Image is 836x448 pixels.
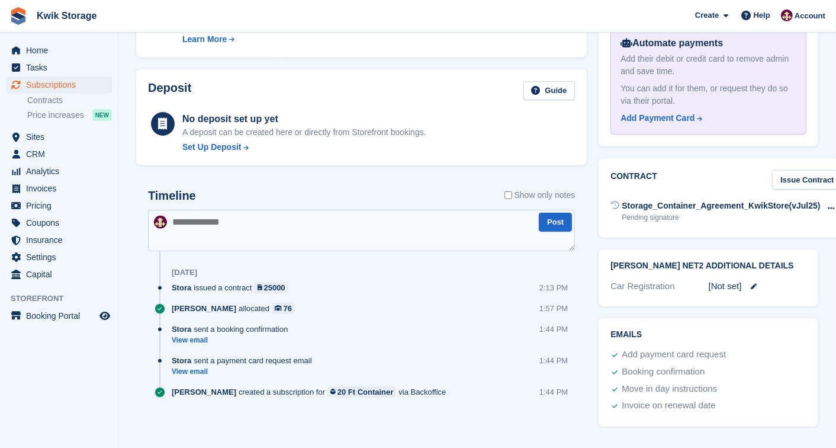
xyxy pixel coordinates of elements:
a: Kwik Storage [32,6,101,25]
h2: Deposit [148,81,191,101]
img: ellie tragonette [781,9,793,21]
a: menu [6,146,112,162]
div: 1:44 PM [539,386,568,398]
img: stora-icon-8386f47178a22dfd0bd8f6a31ec36ba5ce8667c1dd55bd0f319d3a0aa187defe.svg [9,7,27,25]
div: Car Registration [610,280,708,293]
span: Tasks [26,59,97,76]
h2: Emails [610,330,806,340]
a: View email [172,367,318,377]
span: [PERSON_NAME] [172,386,236,398]
input: Show only notes [504,189,512,201]
div: Booking confirmation [622,365,705,379]
span: Capital [26,266,97,283]
span: Analytics [26,163,97,180]
a: menu [6,308,112,324]
div: 1:57 PM [539,303,568,314]
span: Stora [172,282,191,293]
a: menu [6,197,112,214]
a: Guide [523,81,575,101]
div: 2:13 PM [539,282,568,293]
div: Add Payment Card [620,112,694,124]
span: Stora [172,355,191,366]
span: Price increases [27,110,84,121]
a: 76 [272,303,295,314]
a: Preview store [98,309,112,323]
div: [DATE] [172,268,197,277]
div: Automate payments [620,36,796,50]
div: 1:44 PM [539,355,568,366]
div: Storage_Container_Agreement_KwikStore(vJul25) [622,200,820,212]
span: Settings [26,249,97,265]
span: Account [795,10,825,22]
a: menu [6,76,112,93]
a: Add Payment Card [620,112,792,124]
div: allocated [172,303,301,314]
h2: Timeline [148,189,196,203]
span: Stora [172,324,191,335]
a: 20 Ft Container [327,386,396,398]
a: menu [6,59,112,76]
a: View email [172,335,294,345]
span: CRM [26,146,97,162]
span: Subscriptions [26,76,97,93]
span: [PERSON_NAME] [172,303,236,314]
a: menu [6,266,112,283]
div: Learn More [182,33,227,46]
a: menu [6,180,112,197]
img: ellie tragonette [154,216,167,229]
div: Set Up Deposit [182,141,242,153]
div: [Not set] [709,280,806,293]
div: 1:44 PM [539,324,568,335]
p: A deposit can be created here or directly from Storefront bookings. [182,126,426,139]
div: Move in day instructions [622,382,717,396]
span: Coupons [26,215,97,231]
div: sent a booking confirmation [172,324,294,335]
div: Invoice on renewal date [622,399,715,413]
div: You can add it for them, or request they do so via their portal. [620,82,796,107]
div: Pending signature [622,212,820,223]
a: menu [6,232,112,248]
div: No deposit set up yet [182,112,426,126]
span: Pricing [26,197,97,214]
span: Create [695,9,719,21]
div: issued a contract [172,282,294,293]
label: Show only notes [504,189,575,201]
span: Invoices [26,180,97,197]
div: Add their debit or credit card to remove admin and save time. [620,53,796,78]
span: Sites [26,129,97,145]
div: NEW [92,109,112,121]
a: 25000 [255,282,288,293]
div: created a subscription for via Backoffice [172,386,452,398]
div: sent a payment card request email [172,355,318,366]
div: 20 Ft Container [337,386,394,398]
div: Add payment card request [622,348,726,362]
a: menu [6,129,112,145]
span: Booking Portal [26,308,97,324]
span: Storefront [11,293,118,305]
a: Price increases NEW [27,108,112,121]
a: Set Up Deposit [182,141,426,153]
div: 25000 [264,282,285,293]
a: menu [6,163,112,180]
a: Learn More [182,33,341,46]
a: menu [6,215,112,231]
span: Insurance [26,232,97,248]
span: Home [26,42,97,59]
a: menu [6,42,112,59]
h2: Contract [610,170,657,190]
div: 76 [284,303,292,314]
button: Post [539,213,572,232]
a: Contracts [27,95,112,106]
span: Help [754,9,770,21]
h2: [PERSON_NAME] Net2 Additional Details [610,261,806,271]
a: menu [6,249,112,265]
